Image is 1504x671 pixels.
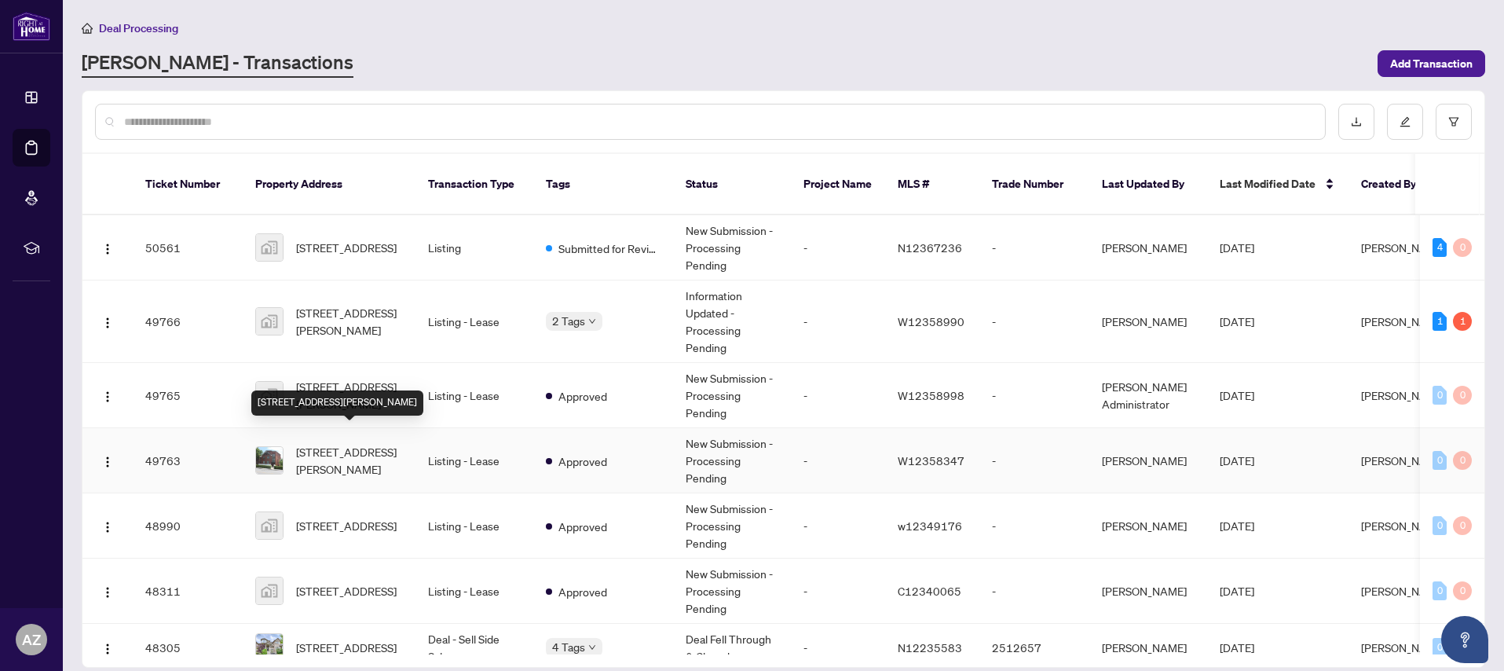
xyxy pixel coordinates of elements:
[101,317,114,329] img: Logo
[588,643,596,651] span: down
[256,447,283,474] img: thumbnail-img
[979,154,1089,215] th: Trade Number
[95,448,120,473] button: Logo
[1220,519,1254,533] span: [DATE]
[1338,104,1374,140] button: download
[95,635,120,660] button: Logo
[673,154,791,215] th: Status
[256,234,283,261] img: thumbnail-img
[558,453,607,470] span: Approved
[256,634,283,661] img: thumbnail-img
[558,240,661,257] span: Submitted for Review
[296,639,397,656] span: [STREET_ADDRESS]
[1089,363,1207,428] td: [PERSON_NAME] Administrator
[558,583,607,600] span: Approved
[979,363,1089,428] td: -
[1433,386,1447,405] div: 0
[1089,428,1207,493] td: [PERSON_NAME]
[1089,559,1207,624] td: [PERSON_NAME]
[979,428,1089,493] td: -
[898,240,962,255] span: N12367236
[82,23,93,34] span: home
[1361,240,1446,255] span: [PERSON_NAME]
[898,388,964,402] span: W12358998
[95,383,120,408] button: Logo
[1433,451,1447,470] div: 0
[898,584,961,598] span: C12340065
[415,280,533,363] td: Listing - Lease
[95,578,120,603] button: Logo
[1220,240,1254,255] span: [DATE]
[1453,238,1472,257] div: 0
[1453,312,1472,331] div: 1
[1453,451,1472,470] div: 0
[533,154,673,215] th: Tags
[791,363,885,428] td: -
[898,640,962,654] span: N12235583
[979,215,1089,280] td: -
[133,280,243,363] td: 49766
[1390,51,1473,76] span: Add Transaction
[898,453,964,467] span: W12358347
[1220,175,1316,192] span: Last Modified Date
[552,312,585,330] span: 2 Tags
[673,428,791,493] td: New Submission - Processing Pending
[673,493,791,559] td: New Submission - Processing Pending
[95,309,120,334] button: Logo
[791,280,885,363] td: -
[1220,453,1254,467] span: [DATE]
[673,215,791,280] td: New Submission - Processing Pending
[791,428,885,493] td: -
[979,559,1089,624] td: -
[898,314,964,328] span: W12358990
[1400,116,1411,127] span: edit
[101,586,114,599] img: Logo
[251,390,423,416] div: [STREET_ADDRESS][PERSON_NAME]
[243,154,415,215] th: Property Address
[1220,388,1254,402] span: [DATE]
[296,304,403,339] span: [STREET_ADDRESS][PERSON_NAME]
[1433,312,1447,331] div: 1
[558,387,607,405] span: Approved
[1207,154,1348,215] th: Last Modified Date
[415,493,533,559] td: Listing - Lease
[415,154,533,215] th: Transaction Type
[1436,104,1472,140] button: filter
[791,215,885,280] td: -
[296,582,397,599] span: [STREET_ADDRESS]
[296,517,397,534] span: [STREET_ADDRESS]
[133,363,243,428] td: 49765
[558,518,607,535] span: Approved
[415,363,533,428] td: Listing - Lease
[296,443,403,478] span: [STREET_ADDRESS][PERSON_NAME]
[256,308,283,335] img: thumbnail-img
[1348,154,1443,215] th: Created By
[1448,116,1459,127] span: filter
[1089,493,1207,559] td: [PERSON_NAME]
[101,643,114,655] img: Logo
[1453,386,1472,405] div: 0
[1220,584,1254,598] span: [DATE]
[979,493,1089,559] td: -
[22,629,41,651] span: AZ
[133,428,243,493] td: 49763
[1361,388,1446,402] span: [PERSON_NAME]
[296,378,403,412] span: [STREET_ADDRESS][PERSON_NAME]
[296,239,397,256] span: [STREET_ADDRESS]
[791,559,885,624] td: -
[791,154,885,215] th: Project Name
[133,559,243,624] td: 48311
[101,456,114,468] img: Logo
[415,559,533,624] td: Listing - Lease
[1089,215,1207,280] td: [PERSON_NAME]
[1361,314,1446,328] span: [PERSON_NAME]
[1351,116,1362,127] span: download
[133,493,243,559] td: 48990
[1433,581,1447,600] div: 0
[1441,616,1488,663] button: Open asap
[898,519,962,533] span: w12349176
[101,243,114,255] img: Logo
[1433,238,1447,257] div: 4
[1220,640,1254,654] span: [DATE]
[1361,640,1446,654] span: [PERSON_NAME]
